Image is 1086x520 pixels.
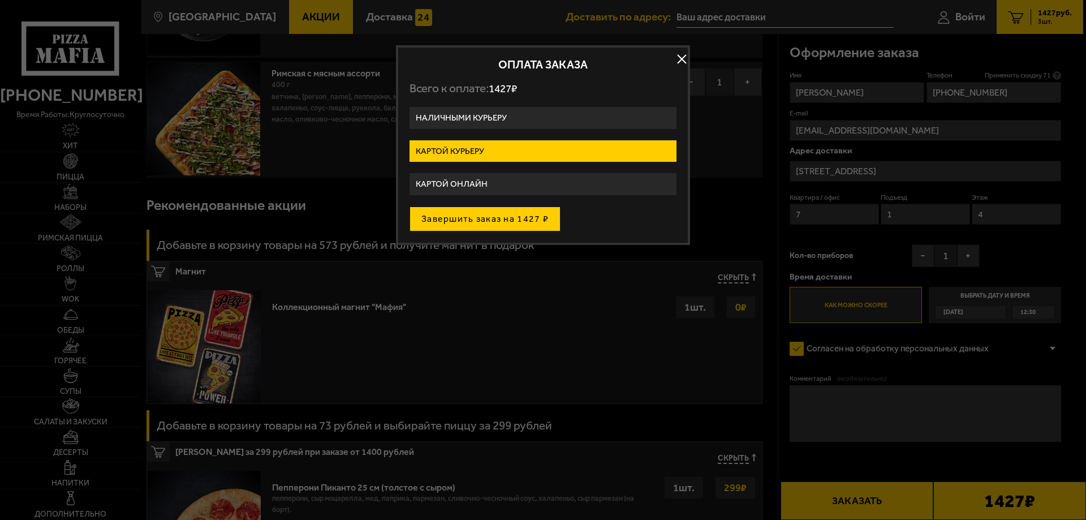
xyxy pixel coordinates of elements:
p: Всего к оплате: [410,81,676,96]
button: Завершить заказ на 1427 ₽ [410,207,561,231]
span: 1427 ₽ [489,82,517,95]
h2: Оплата заказа [410,59,676,70]
label: Наличными курьеру [410,107,676,129]
label: Картой онлайн [410,173,676,195]
label: Картой курьеру [410,140,676,162]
